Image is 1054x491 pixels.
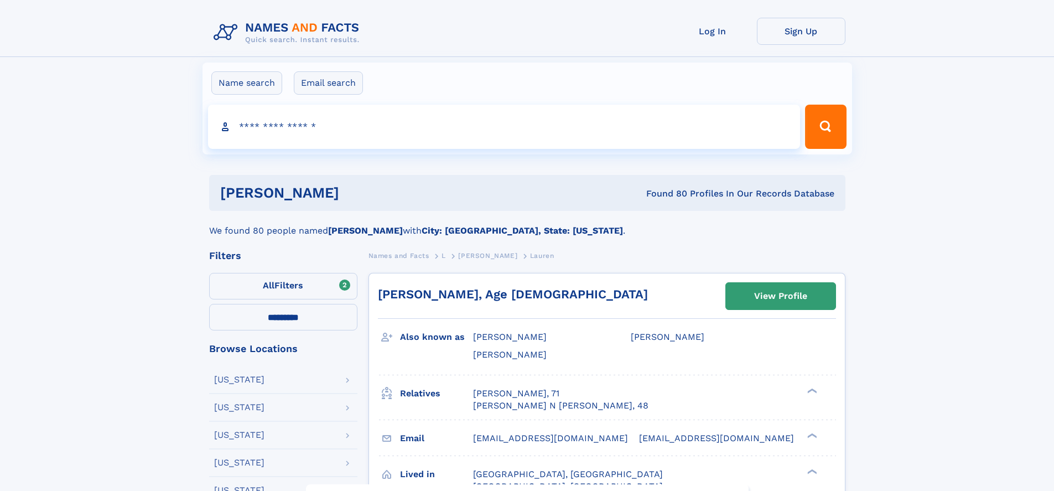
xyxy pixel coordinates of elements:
a: [PERSON_NAME] [458,249,517,262]
h3: Lived in [400,465,473,484]
div: [US_STATE] [214,375,264,384]
span: [GEOGRAPHIC_DATA], [GEOGRAPHIC_DATA] [473,469,663,479]
span: [PERSON_NAME] [631,332,704,342]
a: Log In [668,18,757,45]
span: All [263,280,274,291]
a: [PERSON_NAME], Age [DEMOGRAPHIC_DATA] [378,287,648,301]
label: Filters [209,273,357,299]
h3: Email [400,429,473,448]
div: Browse Locations [209,344,357,354]
h1: [PERSON_NAME] [220,186,493,200]
span: [PERSON_NAME] [473,332,547,342]
label: Email search [294,71,363,95]
div: [US_STATE] [214,431,264,440]
span: [PERSON_NAME] [458,252,517,260]
a: Sign Up [757,18,845,45]
b: [PERSON_NAME] [328,225,403,236]
div: [US_STATE] [214,458,264,467]
div: [US_STATE] [214,403,264,412]
a: [PERSON_NAME], 71 [473,387,559,400]
div: ❯ [804,387,818,394]
img: Logo Names and Facts [209,18,368,48]
label: Name search [211,71,282,95]
div: ❯ [804,468,818,475]
div: Filters [209,251,357,261]
input: search input [208,105,801,149]
span: Lauren [530,252,554,260]
a: L [442,249,446,262]
a: Names and Facts [368,249,429,262]
div: ❯ [804,432,818,439]
button: Search Button [805,105,846,149]
h3: Relatives [400,384,473,403]
span: L [442,252,446,260]
a: [PERSON_NAME] N [PERSON_NAME], 48 [473,400,648,412]
b: City: [GEOGRAPHIC_DATA], State: [US_STATE] [422,225,623,236]
div: We found 80 people named with . [209,211,845,237]
div: View Profile [754,283,807,309]
a: View Profile [726,283,835,309]
span: [PERSON_NAME] [473,349,547,360]
div: Found 80 Profiles In Our Records Database [492,188,834,200]
h3: Also known as [400,328,473,347]
span: [EMAIL_ADDRESS][DOMAIN_NAME] [473,433,628,443]
span: [EMAIL_ADDRESS][DOMAIN_NAME] [639,433,794,443]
